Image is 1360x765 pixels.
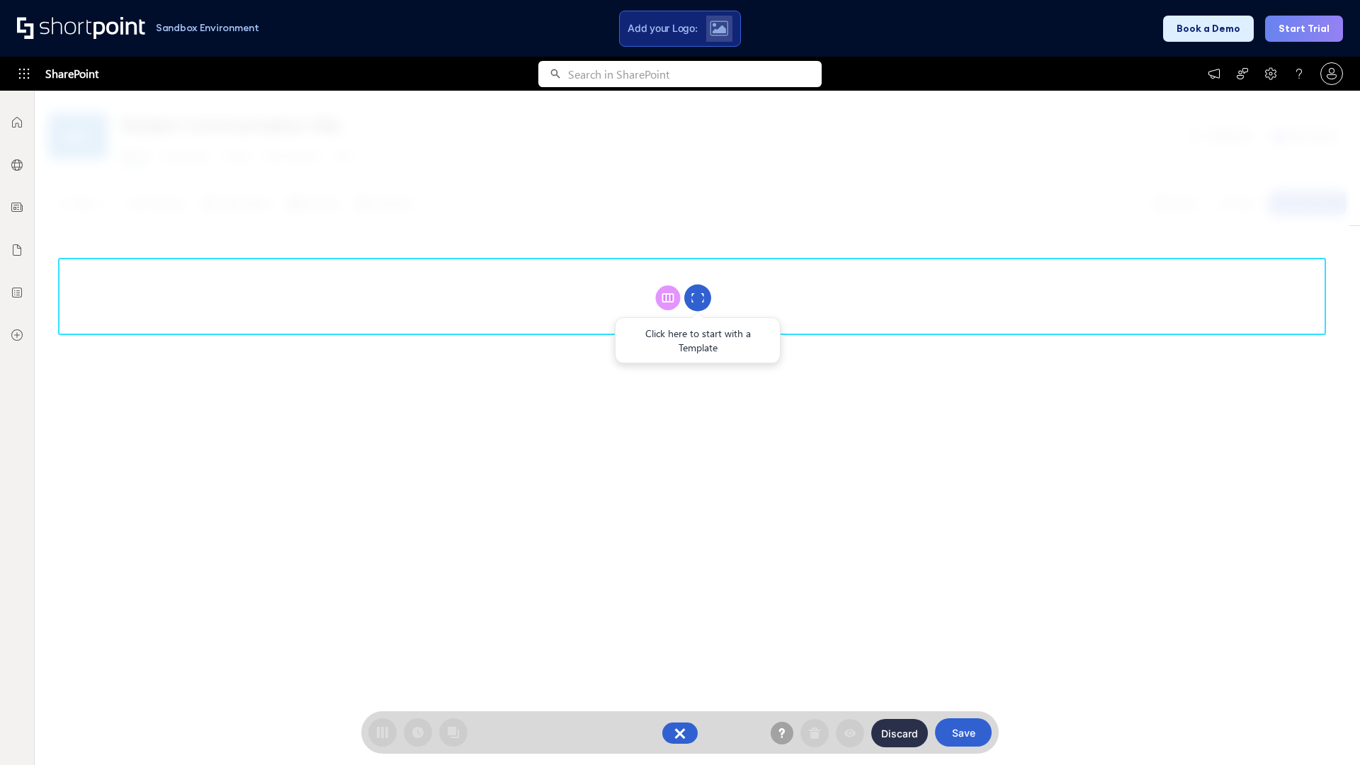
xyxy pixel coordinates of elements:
[1289,697,1360,765] iframe: Chat Widget
[935,718,992,747] button: Save
[156,24,259,32] h1: Sandbox Environment
[1163,16,1254,42] button: Book a Demo
[568,61,822,87] input: Search in SharePoint
[710,21,728,36] img: Upload logo
[45,57,98,91] span: SharePoint
[1265,16,1343,42] button: Start Trial
[871,719,928,747] button: Discard
[628,22,697,35] span: Add your Logo:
